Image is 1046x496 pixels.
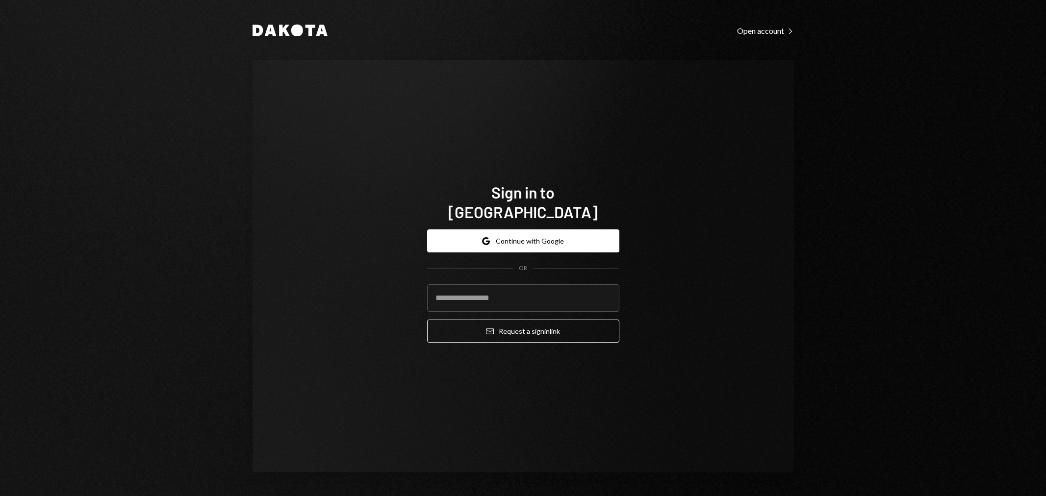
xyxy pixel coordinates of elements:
[519,264,527,273] div: OR
[737,26,794,36] div: Open account
[427,182,619,222] h1: Sign in to [GEOGRAPHIC_DATA]
[427,229,619,252] button: Continue with Google
[737,25,794,36] a: Open account
[427,320,619,343] button: Request a signinlink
